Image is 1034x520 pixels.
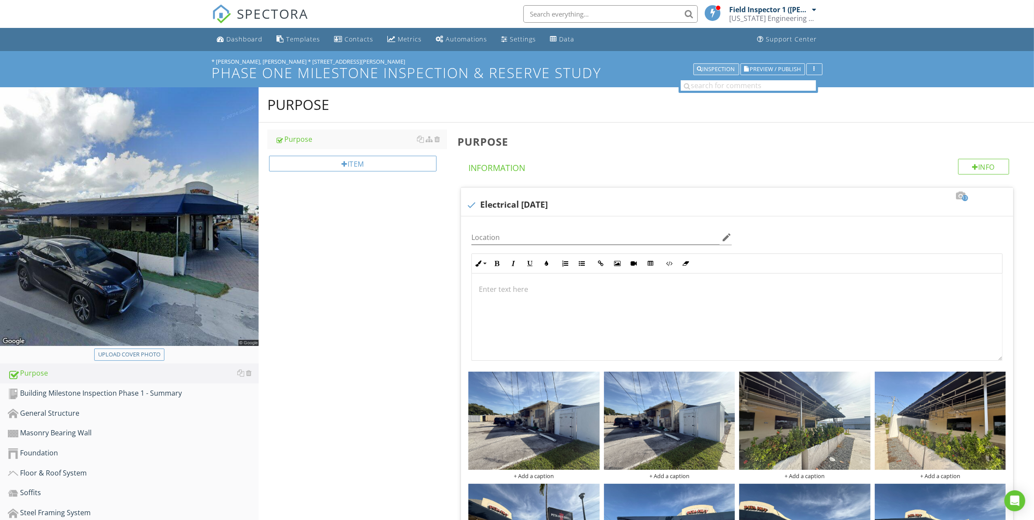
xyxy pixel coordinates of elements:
[488,255,505,272] button: Bold (Ctrl+B)
[693,65,739,72] a: Inspection
[681,80,816,91] input: search for comments
[538,255,555,272] button: Colors
[766,35,817,43] div: Support Center
[8,487,259,499] div: Soffits
[98,350,160,359] div: Upload cover photo
[8,507,259,519] div: Steel Framing System
[609,255,625,272] button: Insert Image (Ctrl+P)
[741,65,805,72] a: Preview / Publish
[398,35,422,43] div: Metrics
[677,255,694,272] button: Clear Formatting
[468,472,599,479] div: + Add a caption
[523,5,698,23] input: Search everything...
[739,372,870,470] img: data
[741,63,805,75] button: Preview / Publish
[212,65,822,80] h1: Phase One Milestone Inspection & Reserve Study
[721,232,732,243] i: edit
[275,134,447,144] div: Purpose
[560,35,575,43] div: Data
[642,255,659,272] button: Insert Table
[573,255,590,272] button: Unordered List
[267,96,329,113] div: Purpose
[468,159,1009,174] h4: Information
[730,14,817,23] div: Florida Engineering LLC
[510,35,536,43] div: Settings
[8,408,259,419] div: General Structure
[557,255,573,272] button: Ordered List
[754,31,821,48] a: Support Center
[8,428,259,439] div: Masonry Bearing Wall
[875,372,1006,470] img: data
[433,31,491,48] a: Automations (Basic)
[730,5,810,14] div: Field Inspector 1 ([PERSON_NAME])
[693,63,739,75] button: Inspection
[625,255,642,272] button: Insert Video
[212,12,309,30] a: SPECTORA
[8,388,259,399] div: Building Milestone Inspection Phase 1 - Summary
[384,31,426,48] a: Metrics
[214,31,266,48] a: Dashboard
[661,255,677,272] button: Code View
[287,35,321,43] div: Templates
[750,66,801,72] span: Preview / Publish
[472,255,488,272] button: Inline Style
[468,372,599,470] img: data
[1004,490,1025,511] div: Open Intercom Messenger
[212,58,822,65] div: * [PERSON_NAME], [PERSON_NAME] * [STREET_ADDRESS][PERSON_NAME]
[8,468,259,479] div: Floor & Roof System
[227,35,263,43] div: Dashboard
[273,31,324,48] a: Templates
[697,66,735,72] div: Inspection
[498,31,540,48] a: Settings
[237,4,309,23] span: SPECTORA
[94,349,164,361] button: Upload cover photo
[446,35,488,43] div: Automations
[471,230,720,245] input: Location
[875,472,1006,479] div: + Add a caption
[739,472,870,479] div: + Add a caption
[331,31,377,48] a: Contacts
[8,448,259,459] div: Foundation
[958,159,1010,174] div: Info
[592,255,609,272] button: Insert Link (Ctrl+K)
[522,255,538,272] button: Underline (Ctrl+U)
[962,195,968,201] span: 133
[547,31,578,48] a: Data
[269,156,437,171] div: Item
[604,372,735,470] img: data
[212,4,231,24] img: The Best Home Inspection Software - Spectora
[505,255,522,272] button: Italic (Ctrl+I)
[457,136,1020,147] h3: Purpose
[8,368,259,379] div: Purpose
[345,35,374,43] div: Contacts
[604,472,735,479] div: + Add a caption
